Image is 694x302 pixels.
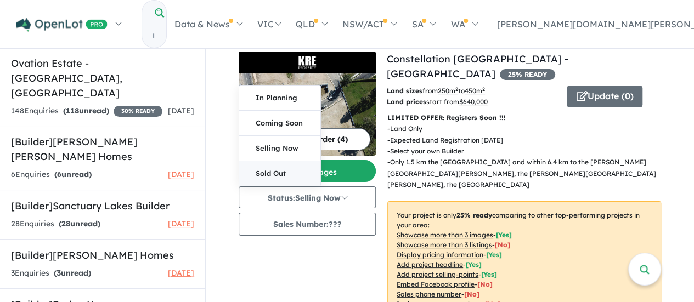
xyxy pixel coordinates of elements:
[459,98,488,106] u: $ 640,000
[59,219,100,229] strong: ( unread)
[567,86,642,107] button: Update (0)
[239,186,376,208] button: Status:Selling Now
[11,105,162,118] div: 148 Enquir ies
[465,87,485,95] u: 450 m
[239,213,376,236] button: Sales Number:???
[11,248,194,263] h5: [Builder] [PERSON_NAME] Homes
[11,134,194,164] h5: [Builder] [PERSON_NAME] [PERSON_NAME] Homes
[466,260,482,269] span: [ Yes ]
[57,268,61,278] span: 3
[11,218,100,231] div: 28 Enquir ies
[456,211,492,219] b: 25 % ready
[66,106,79,116] span: 118
[54,169,92,179] strong: ( unread)
[496,231,512,239] span: [ Yes ]
[168,106,194,116] span: [DATE]
[239,73,376,156] img: Constellation Ave Box Hill - Box Hill
[167,5,250,43] a: Data & News
[404,5,443,43] a: SA
[481,270,497,278] span: [ Yes ]
[11,56,194,100] h5: Ovation Estate - [GEOGRAPHIC_DATA] , [GEOGRAPHIC_DATA]
[482,86,485,92] sup: 2
[387,96,558,107] p: start from
[239,86,320,111] button: In Planning
[168,268,194,278] span: [DATE]
[397,270,478,278] u: Add project selling-points
[239,136,320,161] button: Selling Now
[397,231,493,239] u: Showcase more than 3 images
[387,146,670,157] p: - Select your own Builder
[239,111,320,136] button: Coming Soon
[168,219,194,229] span: [DATE]
[438,87,458,95] u: 250 m
[387,157,670,190] p: - Only 1.5 km the [GEOGRAPHIC_DATA] and within 6.4 km to the [PERSON_NAME][GEOGRAPHIC_DATA][PERSO...
[397,290,461,298] u: Sales phone number
[397,260,463,269] u: Add project headline
[54,268,91,278] strong: ( unread)
[11,168,92,181] div: 6 Enquir ies
[11,198,194,213] h5: [Builder] Sanctuary Lakes Builder
[387,123,670,134] p: - Land Only
[464,290,479,298] span: [ No ]
[114,106,162,117] span: 30 % READY
[397,280,475,288] u: Embed Facebook profile
[16,18,108,32] img: Openlot PRO Logo White
[288,5,335,43] a: QLD
[387,98,426,106] b: Land prices
[387,53,568,80] a: Constellation [GEOGRAPHIC_DATA] - [GEOGRAPHIC_DATA]
[397,250,483,259] u: Display pricing information
[61,219,70,229] span: 28
[387,135,670,146] p: - Expected Land Registration [DATE]
[443,5,484,43] a: WA
[335,5,404,43] a: NSW/ACT
[495,241,510,249] span: [ No ]
[243,56,371,69] img: Constellation Ave Box Hill - Box Hill Logo
[142,24,164,48] input: Try estate name, suburb, builder or developer
[387,112,661,123] p: LIMITED OFFER: Registers Soon !!!
[11,267,91,280] div: 3 Enquir ies
[168,169,194,179] span: [DATE]
[477,280,493,288] span: [ No ]
[397,241,492,249] u: Showcase more than 3 listings
[387,86,558,96] p: from
[486,250,502,259] span: [ Yes ]
[250,5,288,43] a: VIC
[458,87,485,95] span: to
[455,86,458,92] sup: 2
[387,87,422,95] b: Land sizes
[500,69,555,80] span: 25 % READY
[63,106,109,116] strong: ( unread)
[239,52,376,156] a: Constellation Ave Box Hill - Box Hill LogoConstellation Ave Box Hill - Box Hill
[239,161,320,186] button: Sold Out
[57,169,61,179] span: 6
